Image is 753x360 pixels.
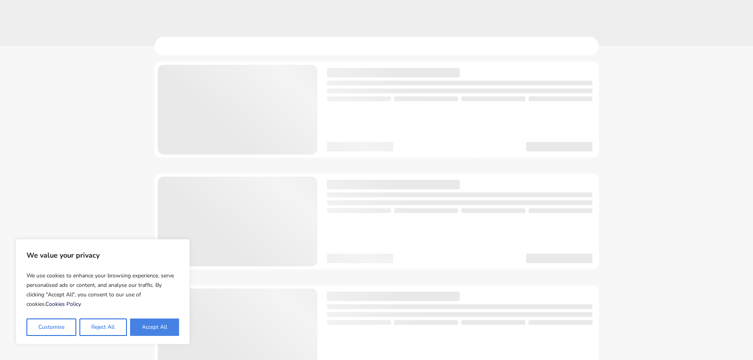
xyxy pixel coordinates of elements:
div: We value your privacy [16,239,190,344]
button: Accept All [130,319,179,336]
button: Reject All [79,319,126,336]
p: We use cookies to enhance your browsing experience, serve personalised ads or content, and analys... [26,268,179,312]
a: Cookies Policy [45,300,81,308]
button: Customise [26,319,76,336]
p: We value your privacy [26,247,179,263]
